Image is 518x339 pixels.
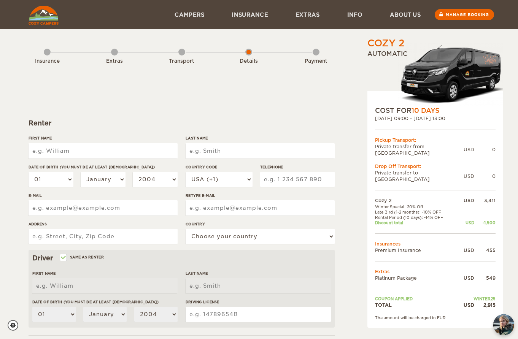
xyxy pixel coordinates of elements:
[29,164,178,170] label: Date of birth (You must be at least [DEMOGRAPHIC_DATA])
[375,315,496,320] div: The amount will be charged in EUR
[186,135,335,141] label: Last Name
[375,268,496,275] td: Extras
[457,220,474,225] div: USD
[435,9,494,20] a: Manage booking
[94,58,135,65] div: Extras
[375,215,457,220] td: Rental Period (10 days): -14% OFF
[474,247,496,253] div: 455
[375,204,457,209] td: Winter Special -20% Off
[375,143,464,156] td: Private transfer from [GEOGRAPHIC_DATA]
[186,143,335,158] input: e.g. Smith
[375,220,457,225] td: Discount total
[375,247,457,253] td: Premium Insurance
[464,173,474,179] div: USD
[375,302,457,308] td: TOTAL
[375,296,457,301] td: Coupon applied
[260,164,335,170] label: Telephone
[29,200,178,215] input: e.g. example@example.com
[493,314,514,335] button: chat-button
[474,220,496,225] div: -1,500
[375,241,496,247] td: Insurances
[29,119,335,128] div: Renter
[26,58,68,65] div: Insurance
[32,271,178,276] label: First Name
[375,115,496,122] div: [DATE] 09:00 - [DATE] 13:00
[474,173,496,179] div: 0
[161,58,203,65] div: Transport
[186,193,335,198] label: Retype E-mail
[186,307,331,322] input: e.g. 14789654B
[367,50,503,106] div: Automatic
[8,320,23,331] a: Cookie settings
[29,6,59,25] img: Cozy Campers
[457,302,474,308] div: USD
[375,163,496,169] div: Drop Off Transport:
[474,197,496,204] div: 3,411
[464,146,474,153] div: USD
[186,164,253,170] label: Country Code
[29,229,178,244] input: e.g. Street, City, Zip Code
[186,299,331,305] label: Driving License
[367,37,404,50] div: Cozy 2
[457,247,474,253] div: USD
[32,299,178,305] label: Date of birth (You must be at least [DEMOGRAPHIC_DATA])
[375,197,457,204] td: Cozy 2
[375,209,457,215] td: Late Bird (1-2 months): -10% OFF
[186,221,335,227] label: Country
[474,302,496,308] div: 2,915
[474,275,496,281] div: 549
[457,296,496,301] td: WINTER25
[375,275,457,281] td: Platinum Package
[398,43,503,106] img: Langur-m-c-logo-2.png
[29,193,178,198] label: E-mail
[375,169,464,182] td: Private transfer to [GEOGRAPHIC_DATA]
[32,278,178,293] input: e.g. William
[260,172,335,187] input: e.g. 1 234 567 890
[457,275,474,281] div: USD
[60,256,65,261] input: Same as renter
[375,106,496,115] div: COST FOR
[29,221,178,227] label: Address
[29,143,178,158] input: e.g. William
[186,278,331,293] input: e.g. Smith
[29,135,178,141] label: First Name
[457,197,474,204] div: USD
[375,137,496,143] div: Pickup Transport:
[295,58,337,65] div: Payment
[493,314,514,335] img: Freyja at Cozy Campers
[186,200,335,215] input: e.g. example@example.com
[186,271,331,276] label: Last Name
[32,253,331,263] div: Driver
[228,58,270,65] div: Details
[60,253,104,261] label: Same as renter
[412,107,439,114] span: 10 Days
[474,146,496,153] div: 0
